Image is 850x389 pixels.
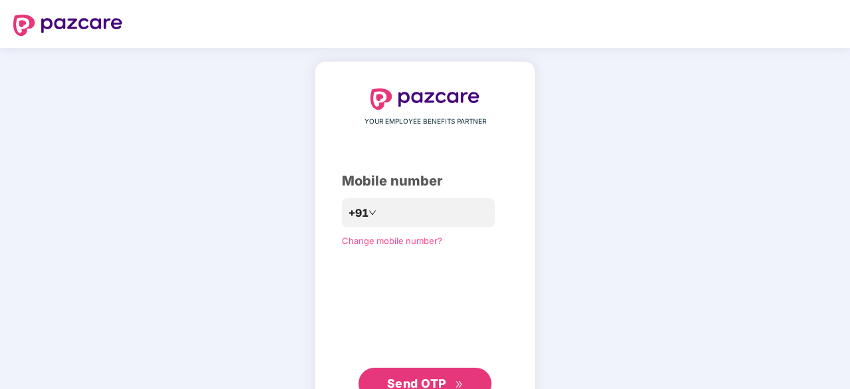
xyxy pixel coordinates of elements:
span: YOUR EMPLOYEE BENEFITS PARTNER [364,116,486,127]
img: logo [370,88,480,110]
span: down [368,209,376,217]
span: double-right [455,380,464,389]
a: Change mobile number? [342,235,442,246]
div: Mobile number [342,171,508,192]
img: logo [13,15,122,36]
span: +91 [349,205,368,221]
